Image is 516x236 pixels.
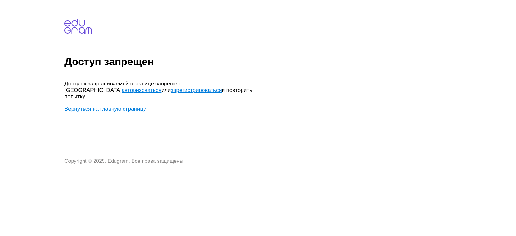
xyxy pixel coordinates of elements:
[64,56,513,68] h1: Доступ запрещен
[64,19,92,34] img: edugram.com
[171,87,222,93] a: зарегистрироваться
[64,81,258,100] p: Доступ к запрашиваемой странице запрещен. [GEOGRAPHIC_DATA] или и повторить попытку.
[64,158,258,164] p: Copyright © 2025, Edugram. Все права защищены.
[122,87,161,93] a: авторизоваться
[64,106,146,112] a: Вернуться на главную страницу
